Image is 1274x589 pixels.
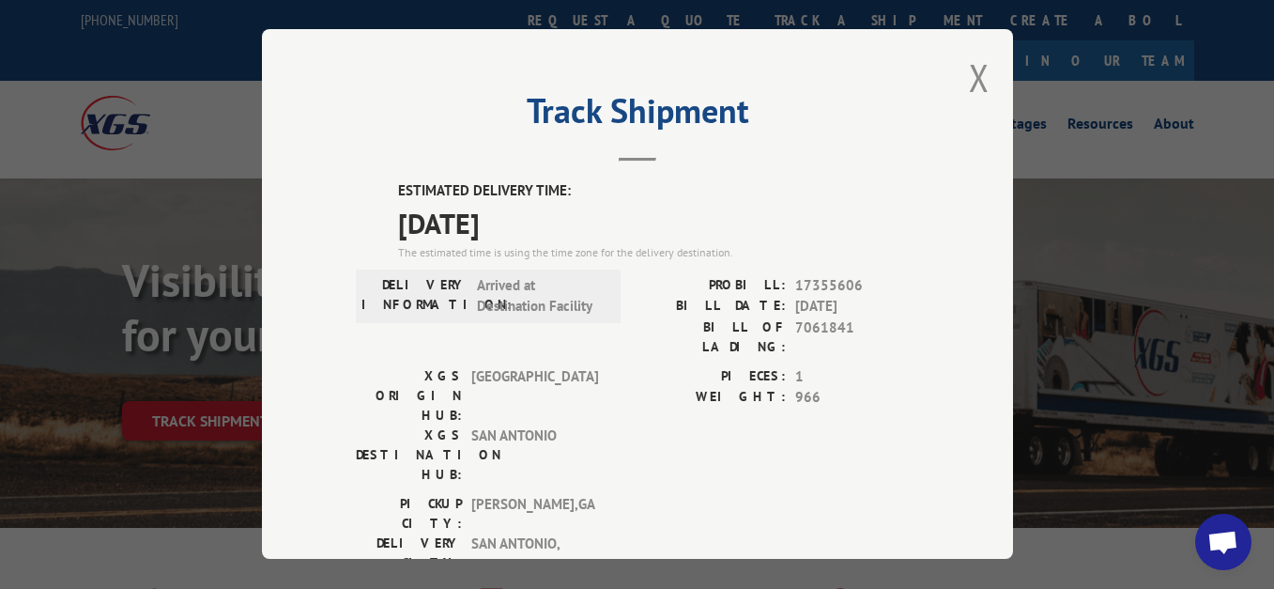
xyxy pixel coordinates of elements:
[471,534,598,576] span: SAN ANTONIO , [GEOGRAPHIC_DATA]
[1195,514,1251,570] div: Open chat
[477,275,604,318] span: Arrived at Destination Facility
[637,387,786,409] label: WEIGHT:
[398,202,919,244] span: [DATE]
[356,426,462,485] label: XGS DESTINATION HUB:
[795,296,919,318] span: [DATE]
[356,494,462,534] label: PICKUP CITY:
[795,275,919,297] span: 17355606
[795,318,919,357] span: 7061841
[356,534,462,576] label: DELIVERY CITY:
[471,366,598,426] span: [GEOGRAPHIC_DATA]
[637,275,786,297] label: PROBILL:
[637,318,786,357] label: BILL OF LADING:
[969,53,990,102] button: Close modal
[637,366,786,388] label: PIECES:
[795,366,919,388] span: 1
[398,244,919,261] div: The estimated time is using the time zone for the delivery destination.
[398,180,919,202] label: ESTIMATED DELIVERY TIME:
[356,98,919,133] h2: Track Shipment
[361,275,468,318] label: DELIVERY INFORMATION:
[795,387,919,409] span: 966
[471,494,598,534] span: [PERSON_NAME] , GA
[471,426,598,485] span: SAN ANTONIO
[637,296,786,318] label: BILL DATE:
[356,366,462,426] label: XGS ORIGIN HUB:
